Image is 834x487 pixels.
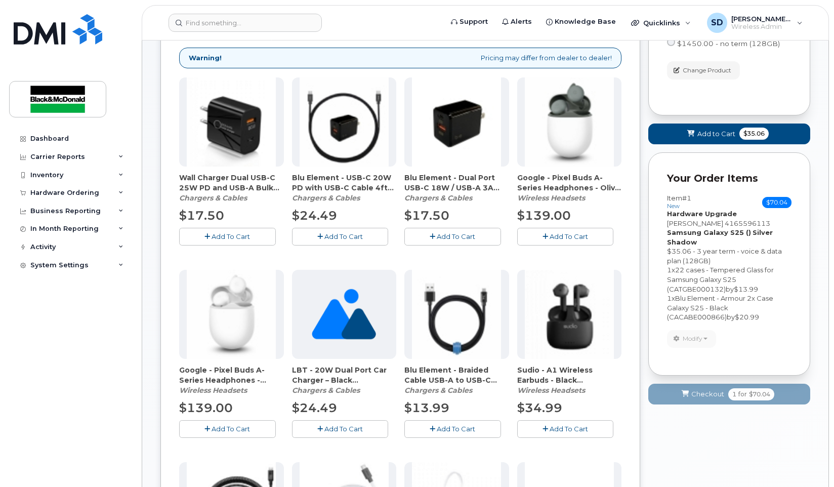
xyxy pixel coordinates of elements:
div: Google - Pixel Buds A-Series Headphones - Olive (CAHEBE000050) [517,173,622,203]
strong: Hardware Upgrade [667,210,737,218]
span: SD [711,17,723,29]
span: Add To Cart [437,232,475,240]
div: x by [667,265,791,294]
span: Add to Cart [697,129,735,139]
span: $139.00 [179,400,233,415]
span: $70.04 [762,197,791,208]
button: Checkout 1 for $70.04 [648,384,810,404]
img: no_image_found-2caef05468ed5679b831cfe6fc140e25e0c280774317ffc20a367ab7fd17291e.png [312,270,376,359]
button: Add To Cart [292,420,389,438]
span: 4165596113 [725,219,770,227]
div: $35.06 - 3 year term - voice & data plan (128GB) [667,247,791,265]
span: $139.00 [517,208,571,223]
span: Sudio - A1 Wireless Earbuds - Black (CAHEBE000061) [517,365,622,385]
div: Sudio - A1 Wireless Earbuds - Black (CAHEBE000061) [517,365,622,395]
div: LBT - 20W Dual Port Car Charger – Black (CACCLI000074) [292,365,397,395]
small: new [667,202,680,210]
div: Quicklinks [624,13,698,33]
img: accessory36348.JPG [412,270,501,359]
span: Wall Charger Dual USB-C 25W PD and USB-A Bulk (For Samsung) - Black (CAHCBE000093) [179,173,284,193]
em: Chargers & Cables [404,386,472,395]
span: $24.49 [292,208,337,223]
span: Blu Element - Braided Cable USB-A to USB-C (4ft) – Black (CAMIPZ000176) [404,365,509,385]
em: Chargers & Cables [404,193,472,202]
em: Wireless Headsets [179,386,247,395]
span: $17.50 [179,208,224,223]
span: $13.99 [734,285,758,293]
strong: Samsung Galaxy S25 () [667,228,751,236]
img: accessory36787.JPG [525,77,614,167]
button: Add To Cart [517,228,614,246]
span: Checkout [691,389,724,399]
div: Pricing may differ from dealer to dealer! [179,48,621,68]
button: Add To Cart [517,420,614,438]
button: Change Product [667,61,740,79]
button: Add To Cart [404,420,501,438]
span: for [736,390,749,399]
span: Add To Cart [437,425,475,433]
a: Support [444,12,495,32]
span: Quicklinks [643,19,680,27]
span: $1450.00 - no term (128GB) [677,39,780,48]
span: Blu Element - Armour 2x Case Galaxy S25 - Black (CACABE000866) [667,294,773,321]
span: Support [460,17,488,27]
div: x by [667,294,791,322]
span: Google - Pixel Buds A-Series Headphones - White (CAHEBE000049) [179,365,284,385]
h3: Item [667,194,691,209]
span: $24.49 [292,400,337,415]
img: accessory36654.JPG [525,270,614,359]
span: Change Product [683,66,731,75]
span: Add To Cart [324,425,363,433]
input: Find something... [169,14,322,32]
span: $70.04 [749,390,770,399]
button: Modify [667,330,716,348]
span: Knowledge Base [555,17,616,27]
span: Blu Element - USB-C 20W PD with USB-C Cable 4ft Wall Charger - Black (CAHCPZ000096) [292,173,397,193]
img: accessory36347.JPG [300,77,389,167]
em: Wireless Headsets [517,386,585,395]
span: Blu Element - Dual Port USB-C 18W / USB-A 3A Wall Adapter - Black (Bulk) (CAHCPZ000077) [404,173,509,193]
span: #1 [682,194,691,202]
em: Chargers & Cables [292,193,360,202]
p: Your Order Items [667,171,791,186]
span: Wireless Admin [731,23,792,31]
span: 1 [667,294,672,302]
strong: Silver Shadow [667,228,773,246]
span: $17.50 [404,208,449,223]
button: Add To Cart [404,228,501,246]
span: 1 [667,266,672,274]
input: $1450.00 - no term (128GB) [667,38,675,46]
span: Add To Cart [550,425,588,433]
div: Wall Charger Dual USB-C 25W PD and USB-A Bulk (For Samsung) - Black (CAHCBE000093) [179,173,284,203]
div: Blu Element - Dual Port USB-C 18W / USB-A 3A Wall Adapter - Black (Bulk) (CAHCPZ000077) [404,173,509,203]
button: Add To Cart [179,420,276,438]
button: Add To Cart [292,228,389,246]
em: Wireless Headsets [517,193,585,202]
span: Add To Cart [212,425,250,433]
span: 1 [732,390,736,399]
img: accessory36788.JPG [187,270,276,359]
span: [PERSON_NAME] D'[PERSON_NAME] [731,15,792,23]
a: Knowledge Base [539,12,623,32]
span: [PERSON_NAME] [667,219,723,227]
div: Silvana D'Andrea [700,13,810,33]
span: $20.99 [735,313,759,321]
span: Add To Cart [212,232,250,240]
img: accessory36707.JPG [412,77,501,167]
div: Blu Element - USB-C 20W PD with USB-C Cable 4ft Wall Charger - Black (CAHCPZ000096) [292,173,397,203]
span: LBT - 20W Dual Port Car Charger – Black (CACCLI000074) [292,365,397,385]
span: $34.99 [517,400,562,415]
span: 22 cases - Tempered Glass for Samsung Galaxy S25 (CATGBE000132) [667,266,774,293]
span: Add To Cart [550,232,588,240]
span: Google - Pixel Buds A-Series Headphones - Olive (CAHEBE000050) [517,173,622,193]
span: Add To Cart [324,232,363,240]
img: accessory36907.JPG [187,77,276,167]
span: Modify [683,334,702,343]
span: Alerts [511,17,532,27]
span: $35.06 [739,128,769,140]
strong: Warning! [189,53,222,63]
button: Add To Cart [179,228,276,246]
span: $13.99 [404,400,449,415]
em: Chargers & Cables [292,386,360,395]
div: Google - Pixel Buds A-Series Headphones - White (CAHEBE000049) [179,365,284,395]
